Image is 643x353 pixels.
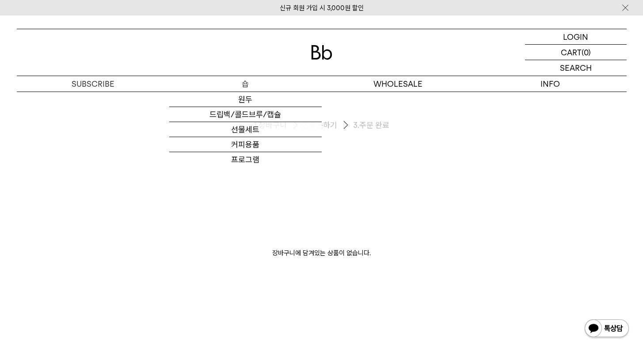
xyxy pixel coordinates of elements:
span: 3. [353,120,359,130]
a: 프로그램 [169,152,322,167]
p: 장바구니에 담겨있는 상품이 없습니다. [17,159,627,276]
p: SEARCH [560,60,592,76]
li: 주문 완료 [353,120,389,130]
p: LOGIN [563,29,588,44]
li: 주문하기 [303,118,353,133]
a: 숍 [169,76,322,92]
a: 원두 [169,92,322,107]
a: 선물세트 [169,122,322,137]
img: 카카오톡 채널 1:1 채팅 버튼 [584,318,630,340]
img: 로고 [311,45,332,60]
p: (0) [582,45,591,60]
p: INFO [474,76,627,92]
p: CART [561,45,582,60]
a: 커피용품 [169,137,322,152]
a: LOGIN [525,29,627,45]
p: WHOLESALE [322,76,474,92]
a: SUBSCRIBE [17,76,169,92]
a: CART (0) [525,45,627,60]
a: 신규 회원 가입 시 3,000원 할인 [280,4,364,12]
a: 드립백/콜드브루/캡슐 [169,107,322,122]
